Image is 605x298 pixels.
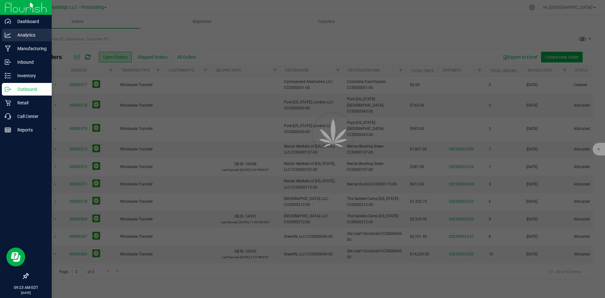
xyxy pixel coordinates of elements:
inline-svg: Inbound [5,59,11,65]
p: Dashboard [11,18,49,25]
inline-svg: Outbound [5,86,11,92]
inline-svg: Retail [5,100,11,106]
inline-svg: Reports [5,127,11,133]
p: Retail [11,99,49,107]
inline-svg: Call Center [5,113,11,120]
p: Manufacturing [11,45,49,52]
p: [DATE] [3,290,49,295]
inline-svg: Manufacturing [5,45,11,52]
p: Outbound [11,85,49,93]
inline-svg: Inventory [5,73,11,79]
p: Reports [11,126,49,134]
p: Inbound [11,58,49,66]
p: 09:23 AM EDT [3,285,49,290]
inline-svg: Dashboard [5,18,11,25]
p: Call Center [11,113,49,120]
inline-svg: Analytics [5,32,11,38]
p: Inventory [11,72,49,79]
p: Analytics [11,31,49,39]
iframe: Resource center [6,248,25,266]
